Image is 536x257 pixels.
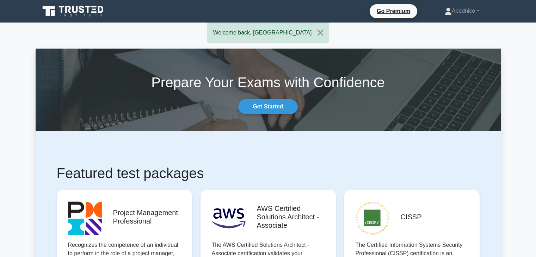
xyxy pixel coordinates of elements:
div: Welcome back, [GEOGRAPHIC_DATA] [207,23,329,43]
h1: Prepare Your Exams with Confidence [36,74,501,91]
a: Abednico [428,4,497,18]
h1: Featured test packages [57,165,480,182]
a: Go Premium [372,7,414,15]
button: Close [312,23,329,43]
a: Get Started [238,99,297,114]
